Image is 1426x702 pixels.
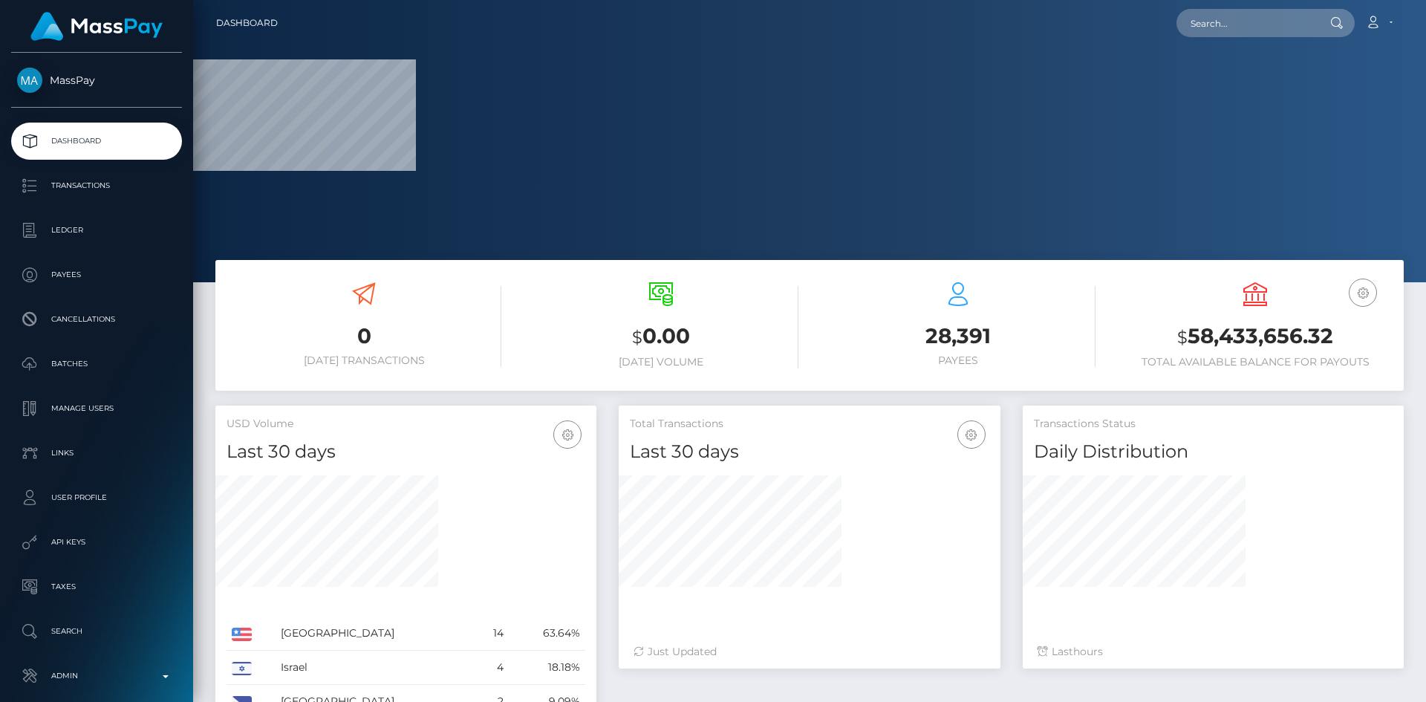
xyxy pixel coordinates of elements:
a: Taxes [11,568,182,605]
h4: Last 30 days [630,439,989,465]
td: [GEOGRAPHIC_DATA] [276,617,475,651]
p: Admin [17,665,176,687]
small: $ [632,327,642,348]
p: Ledger [17,219,176,241]
td: 4 [475,651,509,685]
img: US.png [232,628,252,641]
a: Batches [11,345,182,383]
h5: Total Transactions [630,417,989,432]
h3: 0.00 [524,322,798,352]
td: 18.18% [509,651,585,685]
span: MassPay [11,74,182,87]
h3: 28,391 [821,322,1095,351]
p: Taxes [17,576,176,598]
div: Last hours [1038,644,1389,660]
h4: Daily Distribution [1034,439,1393,465]
p: API Keys [17,531,176,553]
p: Manage Users [17,397,176,420]
h5: USD Volume [227,417,585,432]
p: Links [17,442,176,464]
a: User Profile [11,479,182,516]
a: Dashboard [216,7,278,39]
p: Batches [17,353,176,375]
a: Admin [11,657,182,695]
a: Cancellations [11,301,182,338]
td: 14 [475,617,509,651]
p: Payees [17,264,176,286]
h6: Total Available Balance for Payouts [1118,356,1393,368]
p: User Profile [17,487,176,509]
img: MassPay [17,68,42,93]
p: Dashboard [17,130,176,152]
img: MassPay Logo [30,12,163,41]
h5: Transactions Status [1034,417,1393,432]
input: Search... [1176,9,1316,37]
img: IL.png [232,662,252,675]
a: Transactions [11,167,182,204]
a: Search [11,613,182,650]
h6: Payees [821,354,1095,367]
h6: [DATE] Volume [524,356,798,368]
h6: [DATE] Transactions [227,354,501,367]
a: Manage Users [11,390,182,427]
a: Links [11,435,182,472]
p: Cancellations [17,308,176,331]
a: Payees [11,256,182,293]
div: Just Updated [634,644,985,660]
a: API Keys [11,524,182,561]
a: Ledger [11,212,182,249]
td: Israel [276,651,475,685]
small: $ [1177,327,1188,348]
p: Search [17,620,176,643]
h3: 58,433,656.32 [1118,322,1393,352]
td: 63.64% [509,617,585,651]
a: Dashboard [11,123,182,160]
h3: 0 [227,322,501,351]
p: Transactions [17,175,176,197]
h4: Last 30 days [227,439,585,465]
